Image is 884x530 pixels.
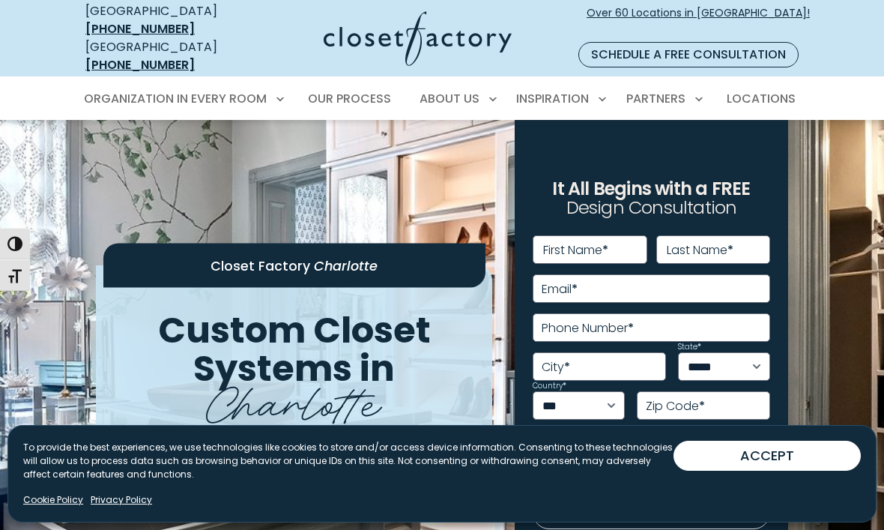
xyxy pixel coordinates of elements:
[91,493,152,507] a: Privacy Policy
[308,90,391,107] span: Our Process
[314,256,378,274] span: Charlotte
[727,90,796,107] span: Locations
[673,441,861,471] button: ACCEPT
[85,56,195,73] a: [PHONE_NUMBER]
[542,361,570,373] label: City
[578,42,799,67] a: Schedule a Free Consultation
[587,5,810,37] span: Over 60 Locations in [GEOGRAPHIC_DATA]!
[542,283,578,295] label: Email
[552,176,750,201] span: It All Begins with a FREE
[678,343,701,351] label: State
[85,38,249,74] div: [GEOGRAPHIC_DATA]
[158,305,431,394] span: Custom Closet Systems in
[667,244,733,256] label: Last Name
[206,365,382,433] span: Charlotte
[542,322,634,334] label: Phone Number
[84,90,267,107] span: Organization in Every Room
[516,90,589,107] span: Inspiration
[543,244,608,256] label: First Name
[533,382,566,390] label: Country
[23,493,83,507] a: Cookie Policy
[85,20,195,37] a: [PHONE_NUMBER]
[85,2,249,38] div: [GEOGRAPHIC_DATA]
[566,196,737,220] span: Design Consultation
[211,256,310,274] span: Closet Factory
[23,441,673,481] p: To provide the best experiences, we use technologies like cookies to store and/or access device i...
[73,78,811,120] nav: Primary Menu
[324,11,512,66] img: Closet Factory Logo
[646,400,705,412] label: Zip Code
[626,90,685,107] span: Partners
[420,90,479,107] span: About Us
